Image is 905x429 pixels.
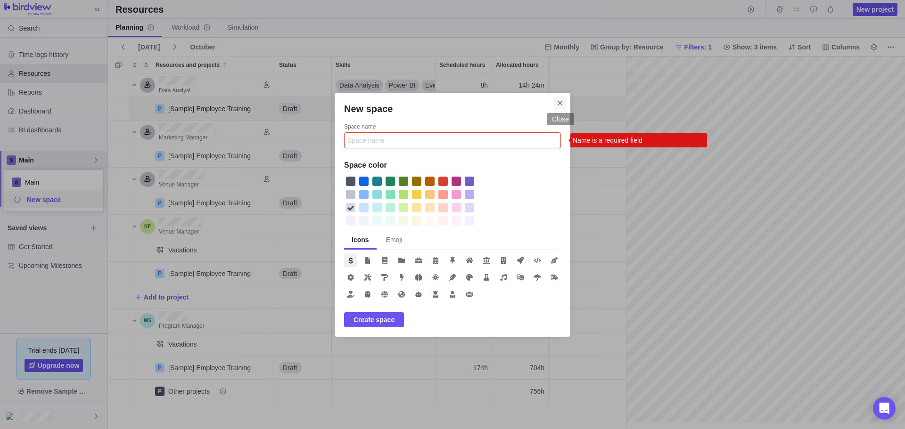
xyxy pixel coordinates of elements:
div: Close [552,115,569,123]
span: Create space [354,314,395,325]
div: Open Intercom Messenger [873,397,896,420]
span: Close [553,97,567,110]
span: Emoji [386,235,403,244]
span: Create space [344,312,404,327]
span: Icons [352,235,369,244]
h2: New space [344,102,561,115]
div: Space name [344,123,561,132]
div: New space [335,93,570,337]
h4: Space color [344,160,561,171]
input: Space name [344,132,561,148]
div: Name is a required field [570,133,707,147]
